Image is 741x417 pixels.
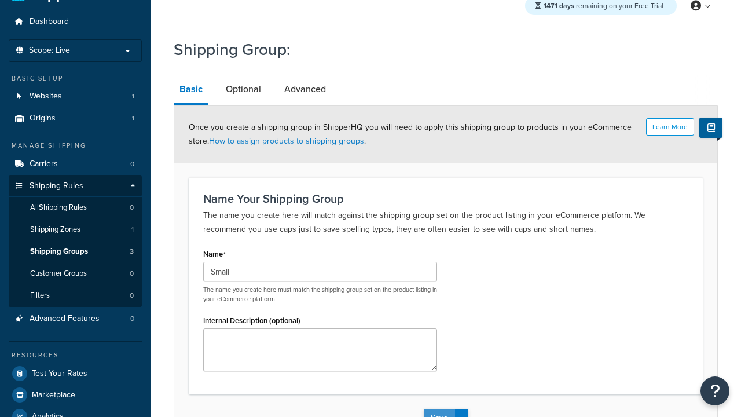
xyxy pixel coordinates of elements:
[30,17,69,27] span: Dashboard
[203,209,688,236] p: The name you create here will match against the shipping group set on the product listing in your...
[9,11,142,32] a: Dashboard
[209,135,364,147] a: How to assign products to shipping groups
[189,121,632,147] span: Once you create a shipping group in ShipperHQ you will need to apply this shipping group to produ...
[699,118,722,138] button: Show Help Docs
[9,153,142,175] li: Carriers
[9,108,142,129] a: Origins1
[9,263,142,284] li: Customer Groups
[132,92,134,101] span: 1
[544,1,574,11] strong: 1471 days
[9,175,142,197] a: Shipping Rules
[30,181,83,191] span: Shipping Rules
[203,192,688,205] h3: Name Your Shipping Group
[9,153,142,175] a: Carriers0
[30,314,100,324] span: Advanced Features
[9,197,142,218] a: AllShipping Rules0
[32,390,75,400] span: Marketplace
[30,225,80,235] span: Shipping Zones
[9,74,142,83] div: Basic Setup
[9,350,142,360] div: Resources
[130,159,134,169] span: 0
[9,86,142,107] a: Websites1
[9,363,142,384] a: Test Your Rates
[130,291,134,301] span: 0
[30,269,87,279] span: Customer Groups
[646,118,694,136] button: Learn More
[130,203,134,213] span: 0
[203,286,437,303] p: The name you create here must match the shipping group set on the product listing in your eCommer...
[220,75,267,103] a: Optional
[9,308,142,330] a: Advanced Features0
[9,219,142,240] li: Shipping Zones
[130,247,134,257] span: 3
[32,369,87,379] span: Test Your Rates
[9,141,142,151] div: Manage Shipping
[30,247,88,257] span: Shipping Groups
[9,86,142,107] li: Websites
[9,175,142,308] li: Shipping Rules
[30,291,50,301] span: Filters
[9,263,142,284] a: Customer Groups0
[30,114,56,123] span: Origins
[174,75,208,105] a: Basic
[9,285,142,306] li: Filters
[9,285,142,306] a: Filters0
[132,114,134,123] span: 1
[30,92,62,101] span: Websites
[203,316,300,325] label: Internal Description (optional)
[131,225,134,235] span: 1
[203,250,226,259] label: Name
[30,203,87,213] span: All Shipping Rules
[9,108,142,129] li: Origins
[29,46,70,56] span: Scope: Live
[9,241,142,262] a: Shipping Groups3
[130,314,134,324] span: 0
[130,269,134,279] span: 0
[700,376,729,405] button: Open Resource Center
[9,385,142,405] a: Marketplace
[9,219,142,240] a: Shipping Zones1
[9,241,142,262] li: Shipping Groups
[544,1,663,11] span: remaining on your Free Trial
[174,38,703,61] h1: Shipping Group:
[30,159,58,169] span: Carriers
[278,75,332,103] a: Advanced
[9,308,142,330] li: Advanced Features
